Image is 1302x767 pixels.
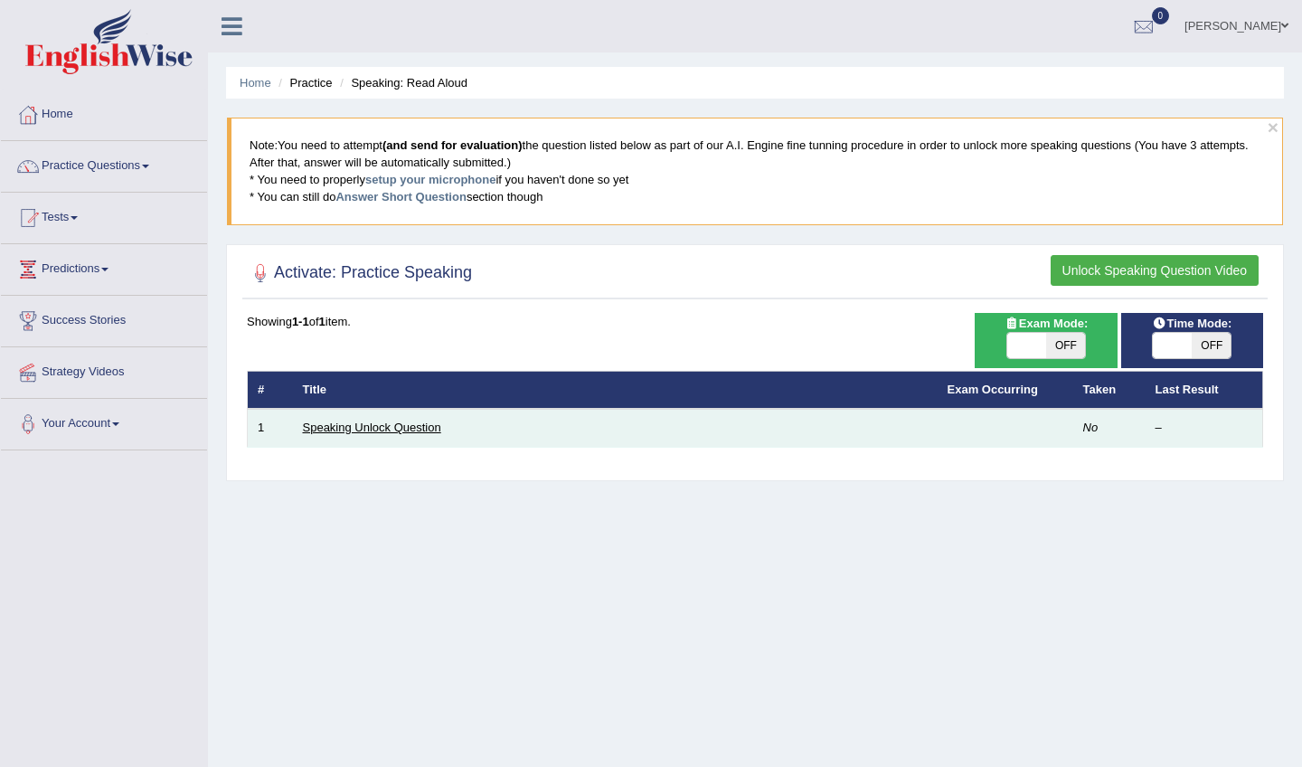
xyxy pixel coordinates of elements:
div: Showing of item. [247,313,1263,330]
td: 1 [248,409,293,447]
div: Show exams occurring in exams [975,313,1117,368]
a: Success Stories [1,296,207,341]
a: Predictions [1,244,207,289]
li: Speaking: Read Aloud [335,74,467,91]
a: Your Account [1,399,207,444]
a: Practice Questions [1,141,207,186]
h2: Activate: Practice Speaking [247,260,472,287]
th: Last Result [1146,371,1263,409]
th: Taken [1073,371,1146,409]
a: Tests [1,193,207,238]
button: × [1268,118,1278,137]
span: Time Mode: [1145,314,1239,333]
div: – [1156,420,1253,437]
li: Practice [274,74,332,91]
th: Title [293,371,938,409]
b: 1 [319,315,325,328]
a: Home [240,76,271,90]
a: Home [1,90,207,135]
a: Exam Occurring [948,383,1038,396]
a: Speaking Unlock Question [303,421,441,434]
span: OFF [1192,333,1231,358]
button: Unlock Speaking Question Video [1051,255,1259,286]
span: Exam Mode: [997,314,1095,333]
a: Answer Short Question [335,190,466,204]
blockquote: You need to attempt the question listed below as part of our A.I. Engine fine tunning procedure i... [227,118,1283,224]
span: Note: [250,138,278,152]
b: 1-1 [292,315,309,328]
th: # [248,371,293,409]
b: (and send for evaluation) [382,138,523,152]
a: setup your microphone [365,173,495,186]
span: OFF [1046,333,1085,358]
span: 0 [1152,7,1170,24]
em: No [1083,421,1099,434]
a: Strategy Videos [1,347,207,393]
